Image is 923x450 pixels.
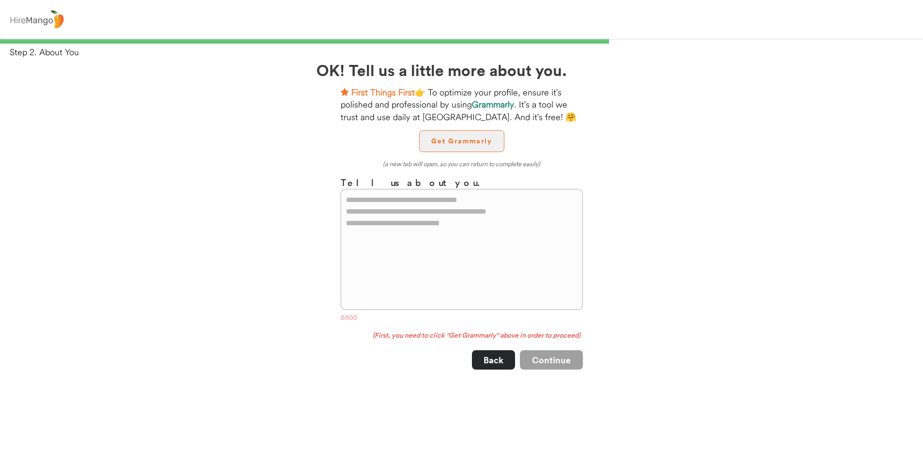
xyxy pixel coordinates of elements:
div: (First, you need to click "Get Grammarly" above in order to proceed) [341,331,583,341]
em: (a new tab will open, so you can return to complete easily) [383,160,540,168]
div: 0/500 [341,314,583,324]
strong: Grammarly [472,99,514,110]
div: 66% [2,39,921,44]
button: Continue [520,350,583,370]
strong: First Things First [351,87,415,98]
button: Back [472,350,515,370]
div: Step 2. About You [10,46,923,58]
h2: OK! Tell us a little more about you. [316,58,607,81]
img: logo%20-%20hiremango%20gray.png [7,8,66,31]
h3: Tell us about you. [341,175,583,189]
button: Get Grammarly [419,130,504,152]
div: 👉 To optimize your profile, ensure it's polished and professional by using . It's a tool we trust... [341,86,583,123]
